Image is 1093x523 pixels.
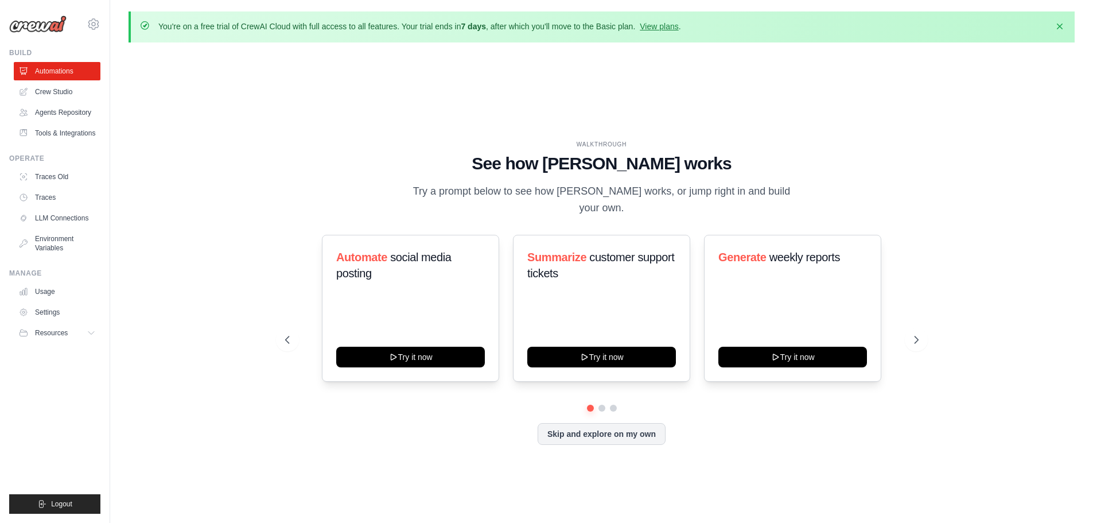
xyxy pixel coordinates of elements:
[9,154,100,163] div: Operate
[285,140,919,149] div: WALKTHROUGH
[51,499,72,509] span: Logout
[336,251,387,264] span: Automate
[14,83,100,101] a: Crew Studio
[640,22,678,31] a: View plans
[285,153,919,174] h1: See how [PERSON_NAME] works
[9,16,67,33] img: Logo
[538,423,666,445] button: Skip and explore on my own
[14,303,100,321] a: Settings
[14,324,100,342] button: Resources
[14,103,100,122] a: Agents Repository
[527,251,674,280] span: customer support tickets
[14,209,100,227] a: LLM Connections
[14,188,100,207] a: Traces
[409,183,795,217] p: Try a prompt below to see how [PERSON_NAME] works, or jump right in and build your own.
[336,251,452,280] span: social media posting
[336,347,485,367] button: Try it now
[14,62,100,80] a: Automations
[35,328,68,338] span: Resources
[14,282,100,301] a: Usage
[14,230,100,257] a: Environment Variables
[461,22,486,31] strong: 7 days
[14,124,100,142] a: Tools & Integrations
[718,251,767,264] span: Generate
[527,347,676,367] button: Try it now
[769,251,840,264] span: weekly reports
[718,347,867,367] button: Try it now
[158,21,681,32] p: You're on a free trial of CrewAI Cloud with full access to all features. Your trial ends in , aft...
[9,48,100,57] div: Build
[527,251,586,264] span: Summarize
[9,269,100,278] div: Manage
[14,168,100,186] a: Traces Old
[9,494,100,514] button: Logout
